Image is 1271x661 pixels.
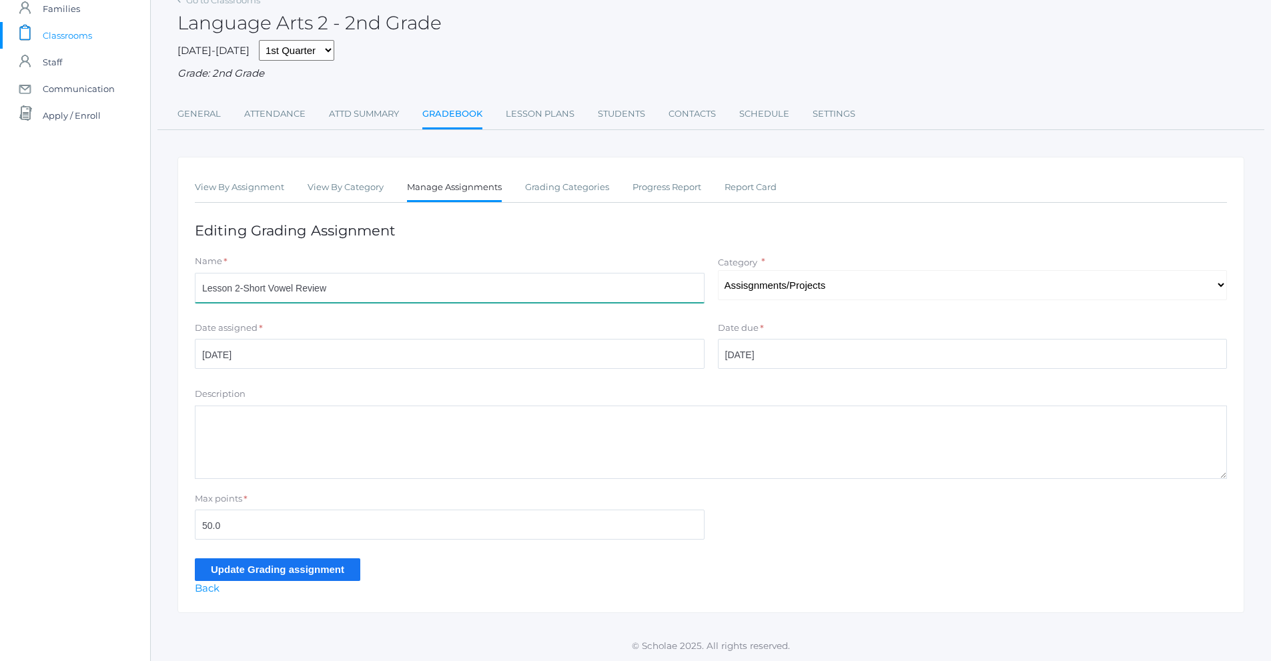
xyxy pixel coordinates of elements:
[177,44,250,57] span: [DATE]-[DATE]
[422,101,482,129] a: Gradebook
[308,174,384,201] a: View By Category
[195,558,360,580] input: Update Grading assignment
[632,174,701,201] a: Progress Report
[195,223,1227,238] h1: Editing Grading Assignment
[195,174,284,201] a: View By Assignment
[43,49,62,75] span: Staff
[718,321,759,335] label: Date due
[195,388,246,401] label: Description
[525,174,609,201] a: Grading Categories
[177,101,221,127] a: General
[669,101,716,127] a: Contacts
[195,492,242,506] label: Max points
[43,22,92,49] span: Classrooms
[813,101,855,127] a: Settings
[598,101,645,127] a: Students
[43,102,101,129] span: Apply / Enroll
[739,101,789,127] a: Schedule
[195,582,220,594] a: Back
[329,101,399,127] a: Attd Summary
[43,75,115,102] span: Communication
[407,174,502,203] a: Manage Assignments
[151,639,1271,652] p: © Scholae 2025. All rights reserved.
[506,101,574,127] a: Lesson Plans
[725,174,777,201] a: Report Card
[195,321,258,335] label: Date assigned
[718,257,757,267] label: Category
[244,101,306,127] a: Attendance
[177,66,1244,81] div: Grade: 2nd Grade
[195,255,222,268] label: Name
[177,13,442,33] h2: Language Arts 2 - 2nd Grade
